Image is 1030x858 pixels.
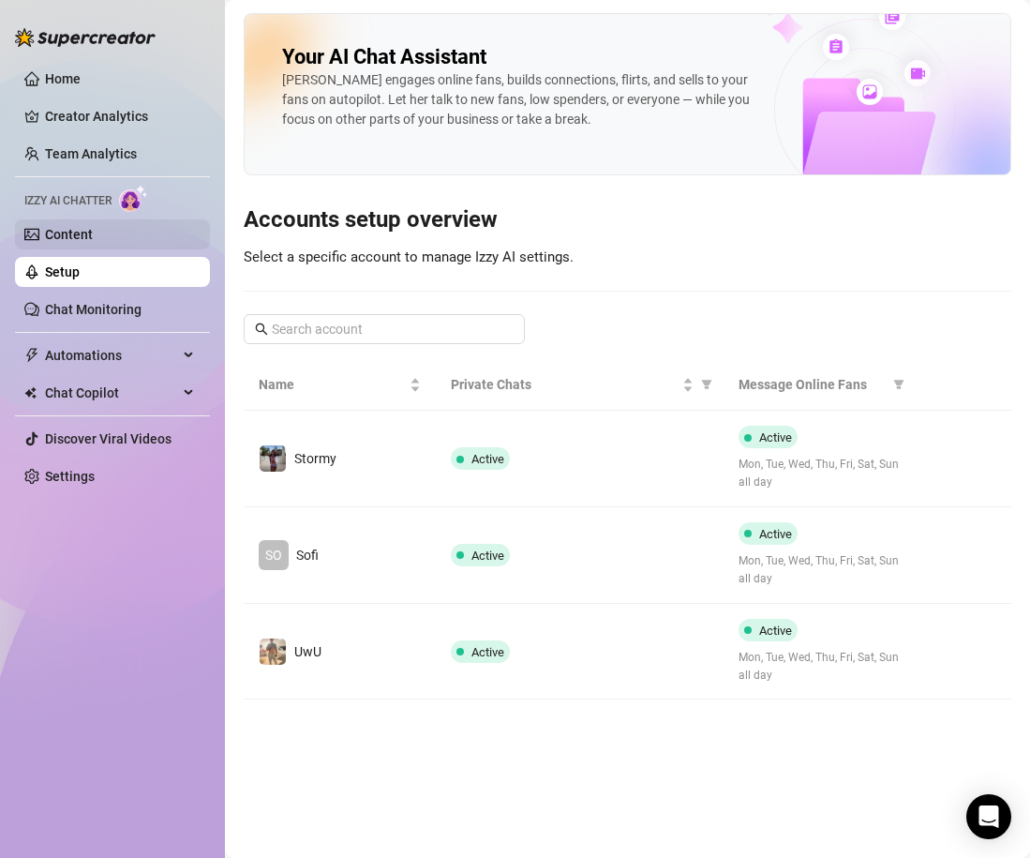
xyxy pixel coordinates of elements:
[45,340,178,370] span: Automations
[24,348,39,363] span: thunderbolt
[296,548,319,563] span: Sofi
[265,545,282,565] span: SO
[45,264,80,279] a: Setup
[45,469,95,484] a: Settings
[471,452,504,466] span: Active
[45,378,178,408] span: Chat Copilot
[260,445,286,472] img: Stormy
[739,456,901,491] span: Mon, Tue, Wed, Thu, Fri, Sat, Sun all day
[739,649,901,685] span: Mon, Tue, Wed, Thu, Fri, Sat, Sun all day
[45,71,81,86] a: Home
[45,101,195,131] a: Creator Analytics
[244,248,574,265] span: Select a specific account to manage Izzy AI settings.
[244,205,1011,235] h3: Accounts setup overview
[436,359,724,411] th: Private Chats
[294,644,321,659] span: UwU
[260,639,286,665] img: UwU
[259,374,406,395] span: Name
[45,227,93,242] a: Content
[889,370,908,399] span: filter
[294,451,336,466] span: Stormy
[701,379,712,390] span: filter
[739,374,886,395] span: Message Online Fans
[966,794,1011,839] div: Open Intercom Messenger
[45,146,137,161] a: Team Analytics
[739,552,901,588] span: Mon, Tue, Wed, Thu, Fri, Sat, Sun all day
[471,549,504,563] span: Active
[282,70,766,129] div: [PERSON_NAME] engages online fans, builds connections, flirts, and sells to your fans on autopilo...
[24,386,37,399] img: Chat Copilot
[893,379,904,390] span: filter
[45,302,142,317] a: Chat Monitoring
[759,527,792,541] span: Active
[451,374,679,395] span: Private Chats
[759,430,792,444] span: Active
[282,44,486,70] h2: Your AI Chat Assistant
[15,28,156,47] img: logo-BBDzfeDw.svg
[759,624,792,638] span: Active
[697,370,716,399] span: filter
[24,192,112,210] span: Izzy AI Chatter
[45,431,172,446] a: Discover Viral Videos
[471,645,504,659] span: Active
[119,185,148,212] img: AI Chatter
[244,359,436,411] th: Name
[272,319,499,339] input: Search account
[255,323,268,336] span: search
